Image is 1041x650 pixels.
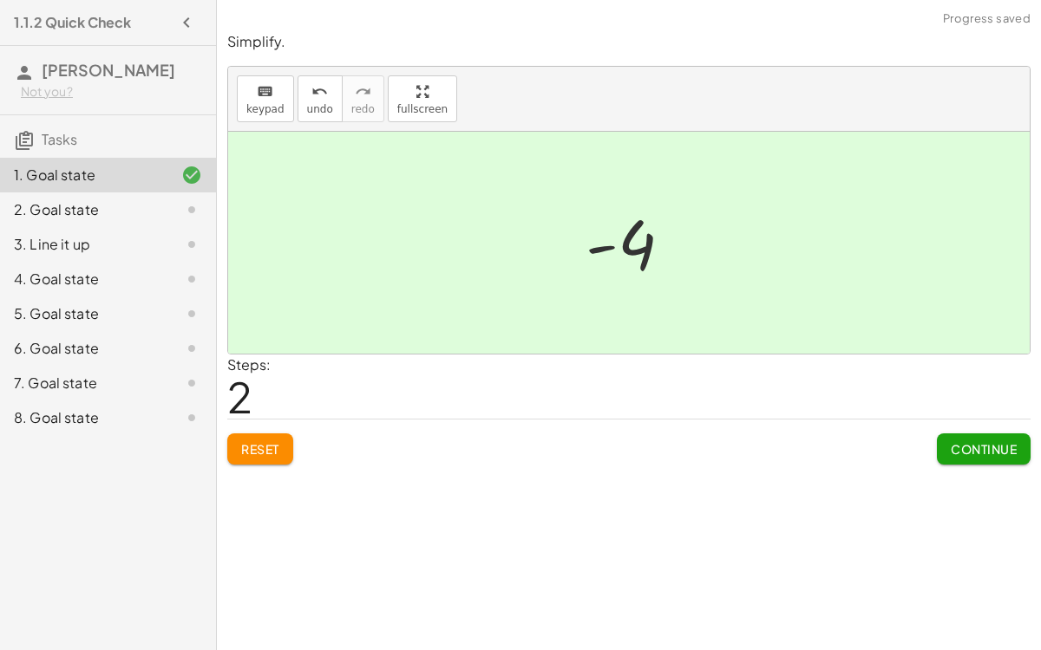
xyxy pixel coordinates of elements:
div: 4. Goal state [14,269,154,289]
i: Task not started. [181,303,202,324]
span: Progress saved [943,10,1031,28]
div: 7. Goal state [14,373,154,393]
i: Task not started. [181,338,202,359]
h4: 1.1.2 Quick Check [14,12,131,33]
label: Steps: [227,355,271,374]
span: Reset [241,441,279,457]
div: 6. Goal state [14,338,154,359]
span: [PERSON_NAME] [42,60,175,80]
i: Task not started. [181,407,202,428]
button: Continue [937,433,1031,465]
button: Reset [227,433,293,465]
span: Continue [951,441,1017,457]
button: redoredo [342,75,384,122]
i: redo [355,81,371,102]
i: Task not started. [181,373,202,393]
div: 2. Goal state [14,199,154,220]
span: Tasks [42,130,77,148]
div: 3. Line it up [14,234,154,255]
button: undoundo [298,75,343,122]
span: undo [307,103,333,115]
div: 8. Goal state [14,407,154,428]
button: keyboardkeypad [237,75,294,122]
button: fullscreen [388,75,457,122]
span: fullscreen [397,103,448,115]
div: 1. Goal state [14,165,154,185]
i: Task not started. [181,199,202,220]
i: Task not started. [181,269,202,289]
i: undo [311,81,328,102]
p: Simplify. [227,32,1031,52]
i: keyboard [257,81,273,102]
div: 5. Goal state [14,303,154,324]
span: keypad [246,103,285,115]
span: redo [351,103,375,115]
i: Task not started. [181,234,202,255]
span: 2 [227,370,252,423]
i: Task finished and correct. [181,165,202,185]
div: Not you? [21,83,202,101]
